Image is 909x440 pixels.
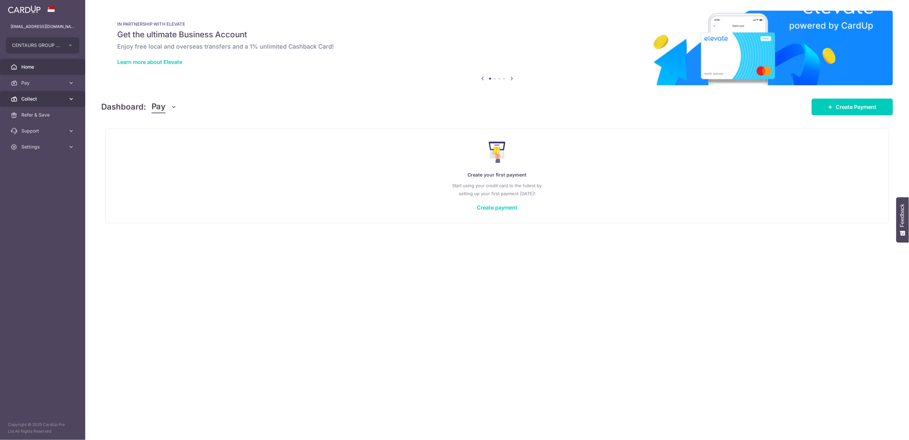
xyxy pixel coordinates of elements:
[836,103,877,111] span: Create Payment
[117,21,877,27] p: IN PARTNERSHIP WITH ELEVATE
[8,5,41,13] img: CardUp
[21,144,65,150] span: Settings
[151,101,165,113] span: Pay
[101,101,146,113] h4: Dashboard:
[11,23,75,30] p: [EMAIL_ADDRESS][DOMAIN_NAME]
[119,182,875,198] p: Start using your credit card to the fullest by setting up your first payment [DATE]!
[6,37,79,53] button: CENTAURS GROUP PRIVATE LIMITED
[900,204,906,227] span: Feedback
[117,59,182,65] a: Learn more about Elevate
[12,42,61,49] span: CENTAURS GROUP PRIVATE LIMITED
[151,101,177,113] button: Pay
[119,171,875,179] p: Create your first payment
[489,142,506,163] img: Make Payment
[477,204,517,211] a: Create payment
[15,5,29,11] span: Help
[812,99,893,115] a: Create Payment
[21,128,65,134] span: Support
[21,64,65,70] span: Home
[21,112,65,118] span: Refer & Save
[896,197,909,242] button: Feedback - Show survey
[117,29,877,40] h5: Get the ultimate Business Account
[117,43,877,51] h6: Enjoy free local and overseas transfers and a 1% unlimited Cashback Card!
[101,11,893,85] img: Renovation banner
[21,80,65,86] span: Pay
[21,96,65,102] span: Collect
